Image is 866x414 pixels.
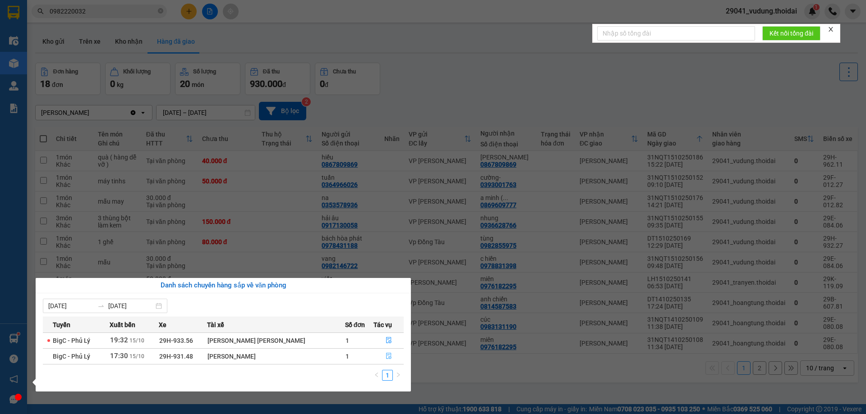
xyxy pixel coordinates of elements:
[828,26,834,32] span: close
[386,337,392,344] span: file-done
[207,336,344,346] div: [PERSON_NAME] [PERSON_NAME]
[373,320,392,330] span: Tác vụ
[159,337,193,344] span: 29H-933.56
[159,353,193,360] span: 29H-931.48
[382,370,393,381] li: 1
[382,370,392,380] a: 1
[53,320,70,330] span: Tuyến
[97,302,105,309] span: swap-right
[43,280,404,291] div: Danh sách chuyến hàng sắp về văn phòng
[129,337,144,344] span: 15/10
[53,337,90,344] span: BigC - Phủ Lý
[129,353,144,359] span: 15/10
[97,302,105,309] span: to
[345,353,349,360] span: 1
[159,320,166,330] span: Xe
[374,372,379,378] span: left
[374,333,403,348] button: file-done
[110,352,128,360] span: 17:30
[393,370,404,381] button: right
[371,370,382,381] li: Previous Page
[345,320,365,330] span: Số đơn
[48,301,94,311] input: Từ ngày
[393,370,404,381] li: Next Page
[597,26,755,41] input: Nhập số tổng đài
[108,301,154,311] input: Đến ngày
[371,370,382,381] button: left
[53,353,90,360] span: BigC - Phủ Lý
[762,26,820,41] button: Kết nối tổng đài
[396,372,401,378] span: right
[374,349,403,364] button: file-done
[110,320,135,330] span: Xuất bến
[207,320,224,330] span: Tài xế
[345,337,349,344] span: 1
[110,336,128,344] span: 19:32
[207,351,344,361] div: [PERSON_NAME]
[769,28,813,38] span: Kết nối tổng đài
[386,353,392,360] span: file-done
